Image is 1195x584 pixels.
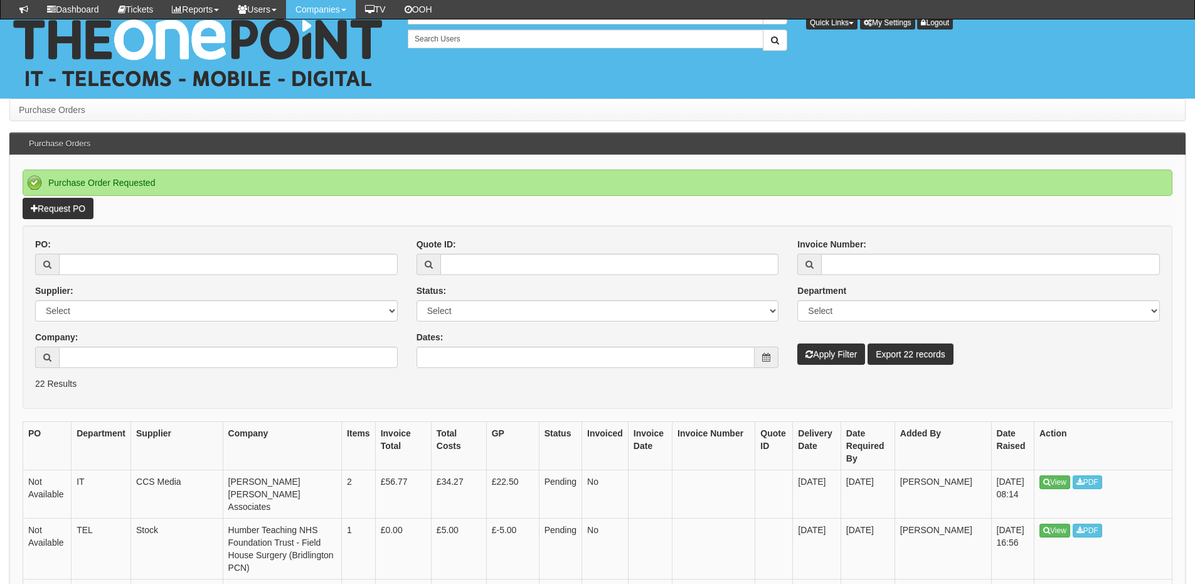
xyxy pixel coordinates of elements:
[417,284,446,297] label: Status:
[793,470,841,518] td: [DATE]
[417,238,456,251] label: Quote ID:
[797,238,866,251] label: Invoice Number:
[1039,475,1070,489] a: View
[23,421,72,470] th: PO
[797,284,846,297] label: Department
[375,518,431,579] td: £0.00
[23,133,97,154] h3: Purchase Orders
[539,470,582,518] td: Pending
[841,470,895,518] td: [DATE]
[19,104,85,116] li: Purchase Orders
[868,343,953,365] a: Export 22 records
[793,518,841,579] td: [DATE]
[23,170,1172,196] div: Purchase Order Requested
[539,421,582,470] th: Status
[841,518,895,579] td: [DATE]
[223,421,342,470] th: Company
[582,421,629,470] th: Invoiced
[486,421,539,470] th: GP
[895,421,991,470] th: Added By
[841,421,895,470] th: Date Required By
[131,421,223,470] th: Supplier
[860,16,915,30] a: My Settings
[35,377,1160,390] p: 22 Results
[895,518,991,579] td: [PERSON_NAME]
[755,421,793,470] th: Quote ID
[223,518,342,579] td: Humber Teaching NHS Foundation Trust - Field House Surgery (Bridlington PCN)
[582,518,629,579] td: No
[342,518,376,579] td: 1
[582,470,629,518] td: No
[72,470,131,518] td: IT
[23,518,72,579] td: Not Available
[431,421,486,470] th: Total Costs
[72,518,131,579] td: TEL
[131,518,223,579] td: Stock
[417,331,443,343] label: Dates:
[375,421,431,470] th: Invoice Total
[408,30,763,48] input: Search Users
[431,518,486,579] td: £5.00
[917,16,953,30] a: Logout
[793,421,841,470] th: Delivery Date
[991,518,1034,579] td: [DATE] 16:56
[672,421,755,470] th: Invoice Number
[223,470,342,518] td: [PERSON_NAME] [PERSON_NAME] Associates
[991,421,1034,470] th: Date Raised
[628,421,672,470] th: Invoice Date
[1034,421,1172,470] th: Action
[797,343,865,365] button: Apply Filter
[72,421,131,470] th: Department
[806,16,858,30] button: Quick Links
[1039,524,1070,538] a: View
[23,198,93,219] a: Request PO
[131,470,223,518] td: CCS Media
[431,470,486,518] td: £34.27
[991,470,1034,518] td: [DATE] 08:14
[895,470,991,518] td: [PERSON_NAME]
[375,470,431,518] td: £56.77
[23,470,72,518] td: Not Available
[35,284,73,297] label: Supplier:
[342,470,376,518] td: 2
[1073,475,1102,489] a: PDF
[1073,524,1102,538] a: PDF
[486,470,539,518] td: £22.50
[35,238,51,251] label: PO:
[486,518,539,579] td: £-5.00
[35,331,78,343] label: Company:
[342,421,376,470] th: Items
[539,518,582,579] td: Pending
